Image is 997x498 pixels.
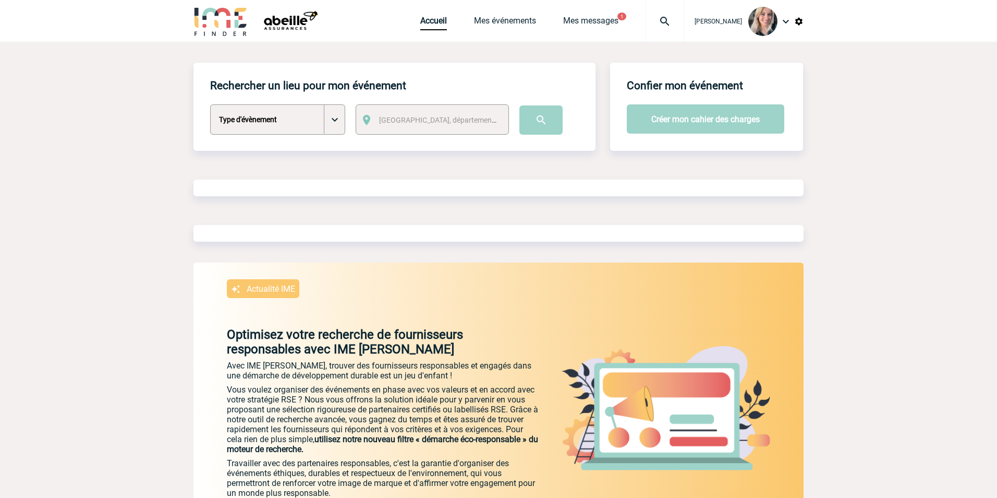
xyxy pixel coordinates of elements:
img: IME-Finder [193,6,248,36]
h4: Confier mon événement [627,79,743,92]
span: [GEOGRAPHIC_DATA], département, région... [379,116,524,124]
p: Vous voulez organiser des événements en phase avec vos valeurs et en accord avec votre stratégie ... [227,385,540,454]
input: Submit [519,105,563,135]
span: utilisez notre nouveau filtre « démarche éco-responsable » du moteur de recherche. [227,434,538,454]
a: Accueil [420,16,447,30]
p: Optimisez votre recherche de fournisseurs responsables avec IME [PERSON_NAME] [193,327,540,357]
h4: Rechercher un lieu pour mon événement [210,79,406,92]
span: [PERSON_NAME] [695,18,742,25]
p: Travailler avec des partenaires responsables, c'est la garantie d'organiser des événements éthiqu... [227,458,540,498]
p: Avec IME [PERSON_NAME], trouver des fournisseurs responsables et engagés dans une démarche de dév... [227,361,540,381]
button: Créer mon cahier des charges [627,104,784,134]
a: Mes messages [563,16,618,30]
img: actu.png [562,346,770,470]
p: Actualité IME [247,284,295,294]
button: 1 [617,13,626,20]
a: Mes événements [474,16,536,30]
img: 129785-0.jpg [748,7,777,36]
